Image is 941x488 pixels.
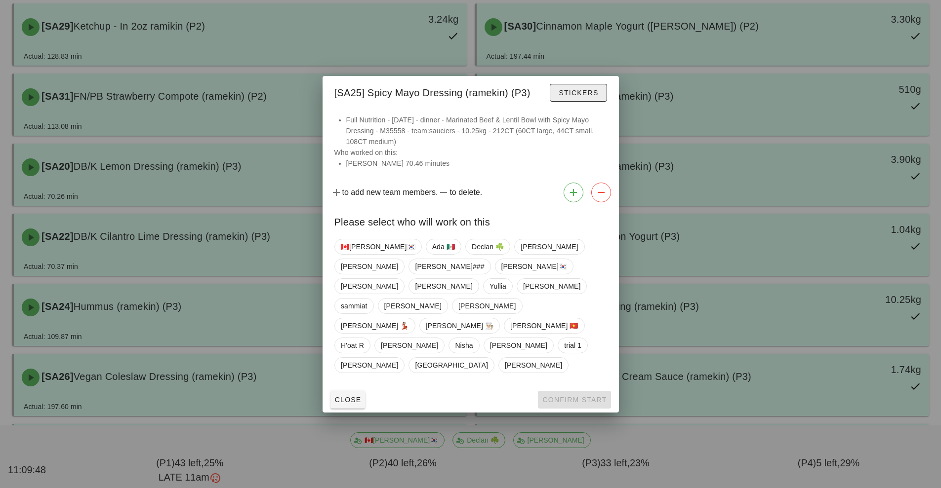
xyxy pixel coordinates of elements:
li: Full Nutrition - [DATE] - dinner - Marinated Beef & Lentil Bowl with Spicy Mayo Dressing - M35558... [346,114,607,147]
span: Yullia [489,279,506,294]
span: sammiat [341,299,368,313]
button: Close [330,391,366,409]
span: H'oat R [341,338,364,353]
div: to add new team members. to delete. [323,179,619,206]
div: Who worked on this: [323,114,619,179]
span: [PERSON_NAME] [415,279,472,294]
span: Stickers [558,89,598,97]
span: [PERSON_NAME] [380,338,438,353]
span: [PERSON_NAME] 🇻🇳 [510,318,578,333]
span: [PERSON_NAME] [458,299,516,313]
span: Close [334,396,362,404]
span: [PERSON_NAME]🇰🇷 [501,259,567,274]
span: [PERSON_NAME] 💃🏽 [341,318,409,333]
span: [GEOGRAPHIC_DATA] [415,358,488,373]
span: Nisha [455,338,473,353]
span: [PERSON_NAME] 👨🏼‍🍳 [425,318,493,333]
span: [PERSON_NAME] [341,279,398,294]
span: [PERSON_NAME] [384,299,441,313]
span: 🇨🇦[PERSON_NAME]🇰🇷 [341,239,415,254]
span: [PERSON_NAME] [521,239,578,254]
div: Please select who will work on this [323,206,619,235]
span: [PERSON_NAME] [490,338,547,353]
span: trial 1 [564,338,581,353]
span: [PERSON_NAME] [504,358,562,373]
div: [SA25] Spicy Mayo Dressing (ramekin) (P3) [323,76,619,107]
button: Stickers [550,84,607,102]
span: [PERSON_NAME] [341,358,398,373]
span: [PERSON_NAME] [523,279,580,294]
span: [PERSON_NAME]### [415,259,484,274]
span: Ada 🇲🇽 [432,239,454,254]
li: [PERSON_NAME] 70.46 minutes [346,158,607,169]
span: Declan ☘️ [471,239,503,254]
span: [PERSON_NAME] [341,259,398,274]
